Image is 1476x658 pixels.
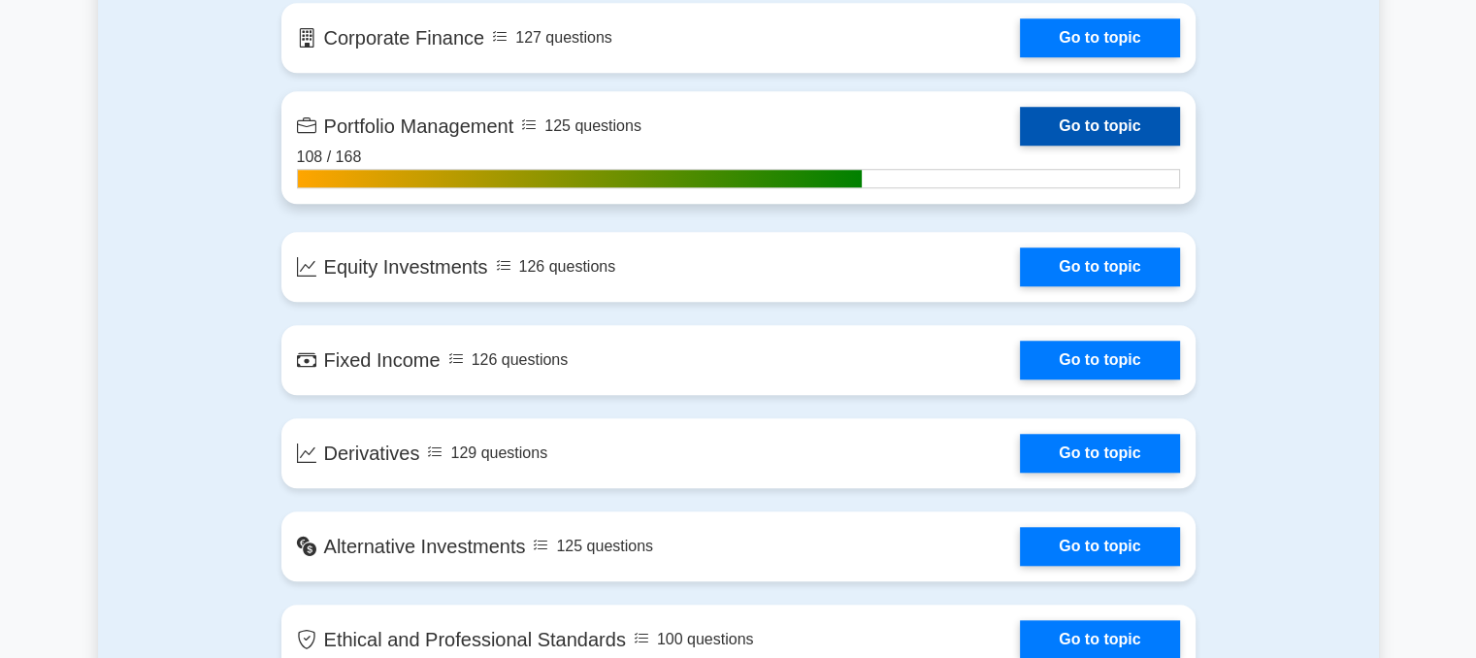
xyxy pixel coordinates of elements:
a: Go to topic [1020,341,1179,379]
a: Go to topic [1020,107,1179,146]
a: Go to topic [1020,527,1179,566]
a: Go to topic [1020,247,1179,286]
a: Go to topic [1020,434,1179,473]
a: Go to topic [1020,18,1179,57]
